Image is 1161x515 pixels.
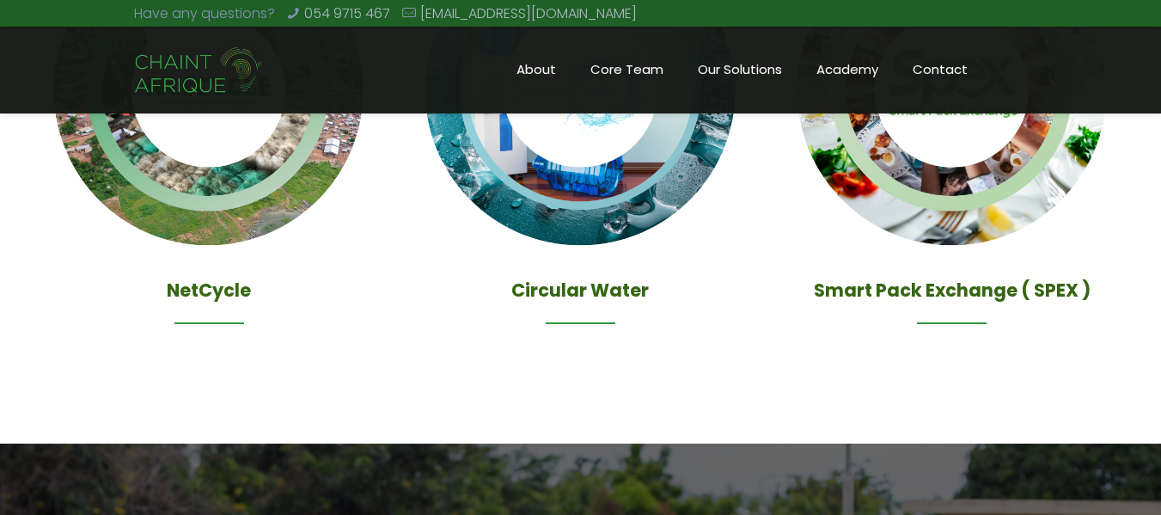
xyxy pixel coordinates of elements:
[895,27,985,113] a: Contact
[681,27,799,113] a: Our Solutions
[799,27,895,113] a: Academy
[778,278,1127,303] h4: Smart Pack Exchange ( SPEX )
[573,27,681,113] a: Core Team
[406,278,755,303] h4: Circular Water
[895,57,985,83] span: Contact
[34,278,383,303] h4: NetCycle
[304,3,390,23] a: 054 9715 467
[499,27,573,113] a: About
[573,57,681,83] span: Core Team
[134,27,265,113] a: Chaint Afrique
[134,45,265,96] img: Chaint_Afrique-20
[799,57,895,83] span: Academy
[681,57,799,83] span: Our Solutions
[499,57,573,83] span: About
[420,3,637,23] a: [EMAIL_ADDRESS][DOMAIN_NAME]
